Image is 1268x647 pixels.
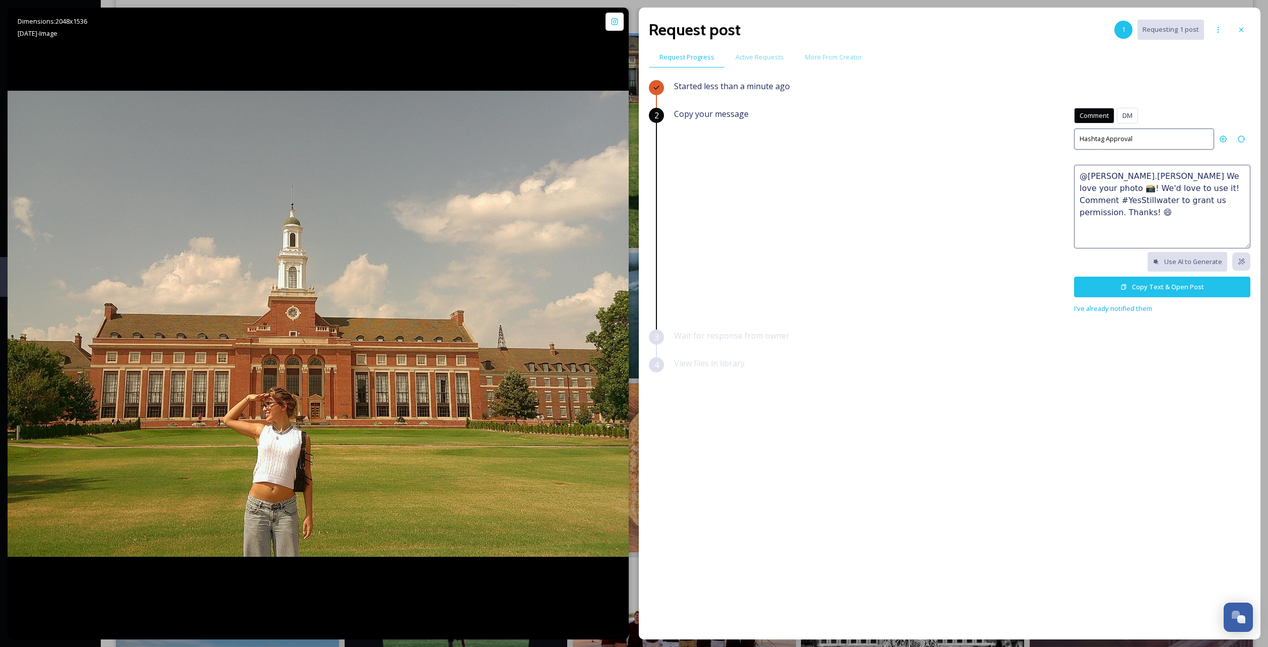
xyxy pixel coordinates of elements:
span: Copy your message [674,108,749,120]
span: More From Creator [805,52,862,62]
span: Request Progress [659,52,714,62]
span: 3 [654,331,659,343]
span: Wait for response from owner [674,330,789,341]
span: 4 [654,359,659,371]
span: 2 [654,109,659,121]
span: 1 [1122,25,1125,34]
span: Hashtag Approval [1080,134,1132,144]
img: Tomorrow is the first day of college !! you’re gonna be great kid! #OSU [8,91,629,557]
h2: Request post [649,18,741,42]
button: Copy Text & Open Post [1074,277,1250,297]
span: Comment [1080,111,1109,120]
button: Requesting 1 post [1138,20,1204,39]
span: [DATE] - Image [18,29,57,38]
span: DM [1122,111,1132,120]
span: Started less than a minute ago [674,81,790,92]
span: Dimensions: 2048 x 1536 [18,17,87,26]
span: View files in library [674,358,745,369]
button: Use AI to Generate [1148,252,1227,272]
button: Open Chat [1224,603,1253,632]
span: I've already notified them [1074,304,1152,313]
textarea: @[PERSON_NAME].[PERSON_NAME] We love your photo 📸! We'd love to use it! Comment #YesStillwater to... [1074,165,1250,248]
span: Active Requests [736,52,784,62]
